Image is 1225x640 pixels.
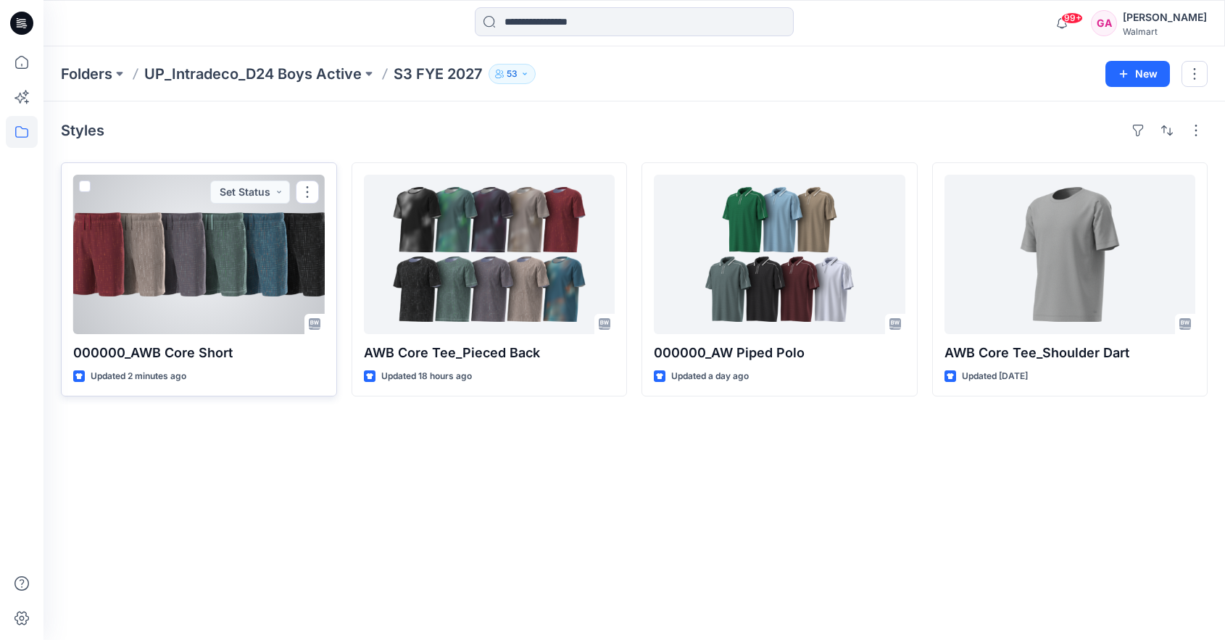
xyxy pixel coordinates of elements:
a: Folders [61,64,112,84]
p: S3 FYE 2027 [394,64,483,84]
button: 53 [489,64,536,84]
a: AWB Core Tee_Shoulder Dart [944,175,1196,334]
a: 000000_AW Piped Polo [654,175,905,334]
p: Updated 18 hours ago [381,369,472,384]
p: Updated [DATE] [962,369,1028,384]
div: GA [1091,10,1117,36]
p: 000000_AWB Core Short [73,343,325,363]
div: Walmart [1123,26,1207,37]
p: AWB Core Tee_Pieced Back [364,343,615,363]
span: 99+ [1061,12,1083,24]
p: 000000_AW Piped Polo [654,343,905,363]
a: 000000_AWB Core Short [73,175,325,334]
button: New [1105,61,1170,87]
h4: Styles [61,122,104,139]
a: UP_Intradeco_D24 Boys Active [144,64,362,84]
p: 53 [507,66,518,82]
p: Updated 2 minutes ago [91,369,186,384]
a: AWB Core Tee_Pieced Back [364,175,615,334]
p: Updated a day ago [671,369,749,384]
p: AWB Core Tee_Shoulder Dart [944,343,1196,363]
div: [PERSON_NAME] [1123,9,1207,26]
